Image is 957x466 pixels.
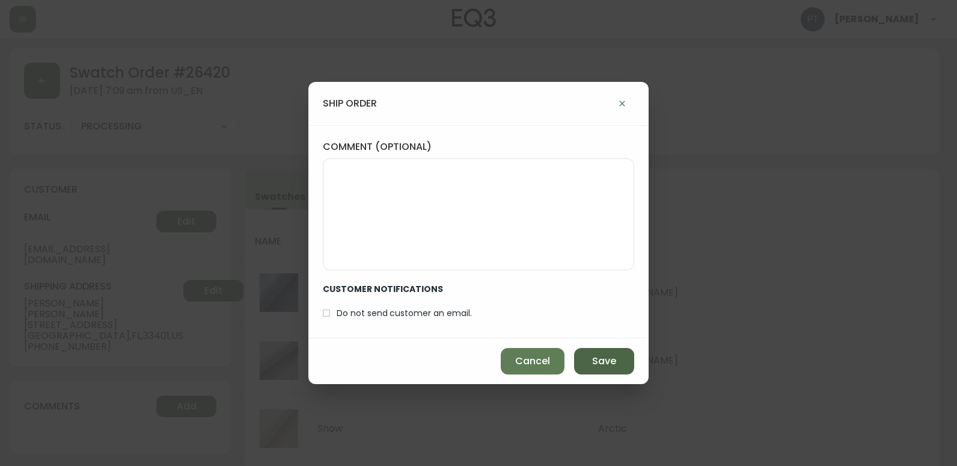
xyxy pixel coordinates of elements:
span: Do not send customer an email. [337,307,472,320]
label: comment (optional) [323,140,634,154]
span: Save [592,355,616,368]
label: CUSTOMER NOTIFICATIONS [323,270,482,303]
h4: ship order [323,97,377,110]
span: Cancel [515,355,550,368]
button: Save [574,348,634,374]
button: Cancel [501,348,564,374]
